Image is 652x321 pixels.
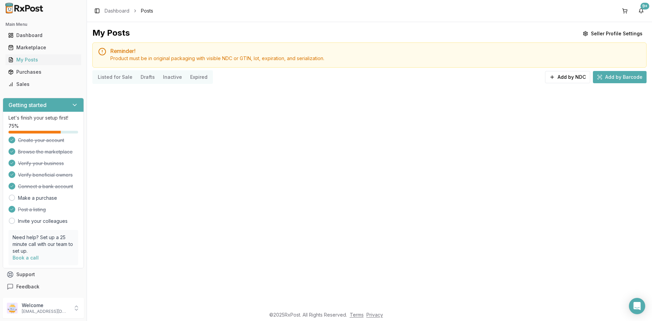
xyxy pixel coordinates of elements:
[22,309,69,314] p: [EMAIL_ADDRESS][DOMAIN_NAME]
[593,71,647,83] button: Add by Barcode
[137,72,159,83] button: Drafts
[5,78,81,90] a: Sales
[8,44,78,51] div: Marketplace
[636,5,647,16] button: 9+
[579,28,647,40] button: Seller Profile Settings
[8,32,78,39] div: Dashboard
[8,114,78,121] p: Let's finish your setup first!
[18,183,73,190] span: Connect a bank account
[350,312,364,318] a: Terms
[5,66,81,78] a: Purchases
[3,79,84,90] button: Sales
[3,281,84,293] button: Feedback
[3,67,84,77] button: Purchases
[5,29,81,41] a: Dashboard
[159,72,186,83] button: Inactive
[3,30,84,41] button: Dashboard
[110,48,641,54] h5: Reminder!
[16,283,39,290] span: Feedback
[629,298,645,314] div: Open Intercom Messenger
[18,172,73,178] span: Verify beneficial owners
[8,69,78,75] div: Purchases
[3,42,84,53] button: Marketplace
[141,7,153,14] span: Posts
[366,312,383,318] a: Privacy
[5,22,81,27] h2: Main Menu
[5,54,81,66] a: My Posts
[94,72,137,83] button: Listed for Sale
[186,72,212,83] button: Expired
[92,28,130,40] div: My Posts
[18,218,68,225] a: Invite your colleagues
[640,3,649,10] div: 9+
[5,41,81,54] a: Marketplace
[8,56,78,63] div: My Posts
[13,255,39,261] a: Book a call
[8,81,78,88] div: Sales
[18,137,64,144] span: Create your account
[18,148,73,155] span: Browse the marketplace
[13,234,74,254] p: Need help? Set up a 25 minute call with our team to set up.
[105,7,153,14] nav: breadcrumb
[18,160,64,167] span: Verify your business
[545,71,590,83] button: Add by NDC
[3,54,84,65] button: My Posts
[105,7,129,14] a: Dashboard
[8,101,47,109] h3: Getting started
[8,123,19,129] span: 75 %
[3,3,46,14] img: RxPost Logo
[18,206,46,213] span: Post a listing
[7,303,18,314] img: User avatar
[3,268,84,281] button: Support
[22,302,69,309] p: Welcome
[18,195,57,201] a: Make a purchase
[110,55,641,62] div: Product must be in original packaging with visible NDC or GTIN, lot, expiration, and serialization.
